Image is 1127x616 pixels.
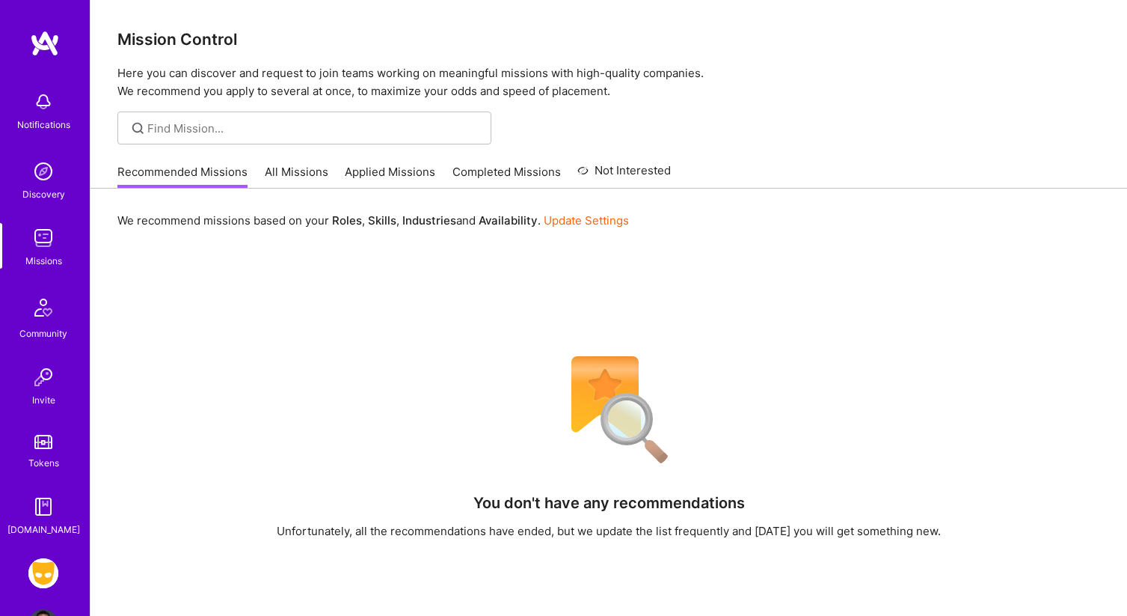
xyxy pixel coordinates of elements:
img: Grindr: Product & Marketing [28,558,58,588]
img: Community [25,290,61,326]
div: Notifications [17,117,70,132]
a: Applied Missions [345,164,435,189]
div: [DOMAIN_NAME] [7,522,80,537]
h4: You don't have any recommendations [473,494,745,512]
img: guide book [28,492,58,522]
div: Missions [25,253,62,269]
h3: Mission Control [117,30,1100,49]
img: bell [28,87,58,117]
img: discovery [28,156,58,186]
p: We recommend missions based on your , , and . [117,213,629,228]
div: Invite [32,392,55,408]
b: Skills [368,213,396,228]
img: tokens [34,435,52,449]
div: Community [19,326,67,341]
i: icon SearchGrey [129,120,147,137]
a: All Missions [265,164,328,189]
a: Grindr: Product & Marketing [25,558,62,588]
b: Availability [479,213,538,228]
b: Industries [402,213,456,228]
a: Completed Missions [452,164,561,189]
p: Here you can discover and request to join teams working on meaningful missions with high-quality ... [117,64,1100,100]
img: logo [30,30,60,57]
b: Roles [332,213,362,228]
img: teamwork [28,223,58,253]
a: Update Settings [544,213,629,228]
img: No Results [545,347,672,474]
input: Find Mission... [147,121,480,136]
a: Recommended Missions [117,164,248,189]
img: Invite [28,362,58,392]
div: Discovery [22,186,65,202]
a: Not Interested [577,162,671,189]
div: Unfortunately, all the recommendations have ended, but we update the list frequently and [DATE] y... [277,523,941,539]
div: Tokens [28,455,59,471]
